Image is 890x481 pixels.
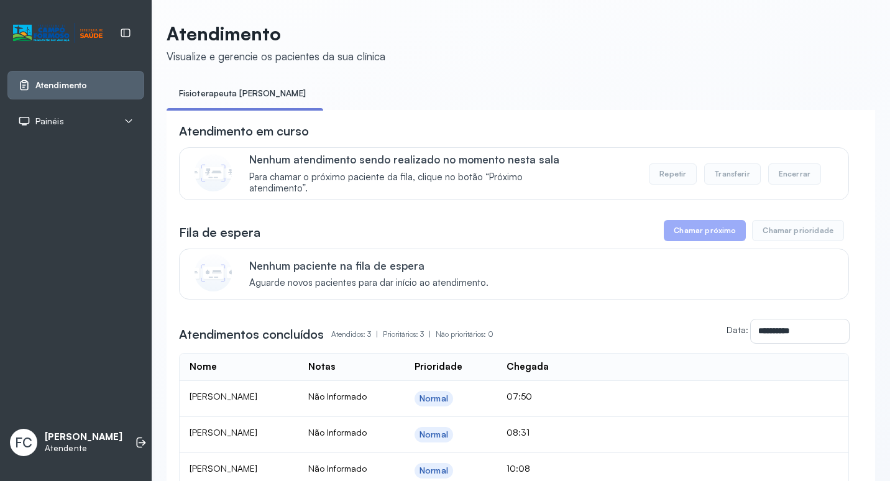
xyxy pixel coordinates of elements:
[308,427,367,437] span: Não Informado
[507,361,549,373] div: Chegada
[415,361,462,373] div: Prioridade
[331,326,383,343] p: Atendidos: 3
[420,465,448,476] div: Normal
[507,391,532,401] span: 07:50
[190,463,257,474] span: [PERSON_NAME]
[179,224,260,241] h3: Fila de espera
[167,83,318,104] a: Fisioterapeuta [PERSON_NAME]
[45,431,122,443] p: [PERSON_NAME]
[249,172,578,195] span: Para chamar o próximo paciente da fila, clique no botão “Próximo atendimento”.
[436,326,493,343] p: Não prioritários: 0
[249,153,578,166] p: Nenhum atendimento sendo realizado no momento nesta sala
[308,391,367,401] span: Não Informado
[649,163,697,185] button: Repetir
[383,326,436,343] p: Prioritários: 3
[429,329,431,339] span: |
[190,427,257,437] span: [PERSON_NAME]
[167,22,385,45] p: Atendimento
[308,463,367,474] span: Não Informado
[664,220,746,241] button: Chamar próximo
[308,361,335,373] div: Notas
[420,393,448,404] div: Normal
[507,427,530,437] span: 08:31
[167,50,385,63] div: Visualize e gerencie os pacientes da sua clínica
[195,254,232,291] img: Imagem de CalloutCard
[704,163,761,185] button: Transferir
[179,326,324,343] h3: Atendimentos concluídos
[420,429,448,440] div: Normal
[190,361,217,373] div: Nome
[507,463,530,474] span: 10:08
[752,220,844,241] button: Chamar prioridade
[45,443,122,454] p: Atendente
[35,116,64,127] span: Painéis
[13,23,103,44] img: Logotipo do estabelecimento
[179,122,309,140] h3: Atendimento em curso
[18,79,134,91] a: Atendimento
[190,391,257,401] span: [PERSON_NAME]
[376,329,378,339] span: |
[195,154,232,191] img: Imagem de CalloutCard
[249,259,489,272] p: Nenhum paciente na fila de espera
[768,163,821,185] button: Encerrar
[35,80,87,91] span: Atendimento
[727,324,748,335] label: Data:
[249,277,489,289] span: Aguarde novos pacientes para dar início ao atendimento.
